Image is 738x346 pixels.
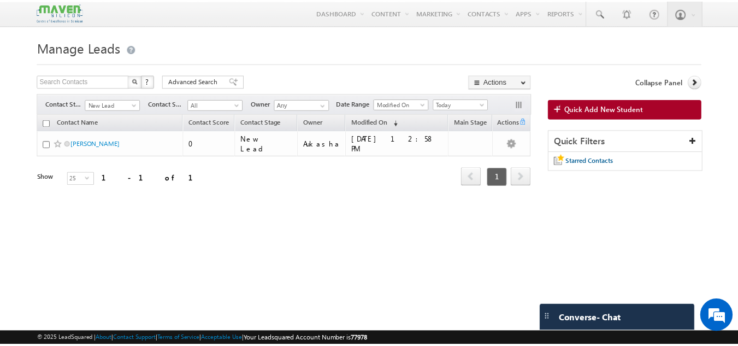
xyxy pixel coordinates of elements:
span: 77978 [355,335,371,343]
span: Contact Source [150,99,190,109]
span: Starred Contacts [572,156,619,165]
em: Start Chat [149,268,198,283]
span: Contact Stage [46,99,86,109]
img: Search [133,78,139,84]
span: next [516,167,536,186]
span: Your Leadsquared Account Number is [246,335,371,343]
input: Check all records [43,120,50,127]
a: Contact Support [114,335,157,342]
span: Modified On [355,118,392,126]
span: prev [466,167,486,186]
span: New Lead [86,100,138,110]
textarea: Type your message and hit 'Enter' [14,101,199,259]
span: Today [438,99,490,109]
div: New Lead [243,134,296,154]
a: Quick Add New Student [554,99,709,119]
img: carter-drag [548,313,557,322]
span: Quick Add New Student [570,104,650,114]
span: Main Stage [459,118,492,126]
div: Minimize live chat window [179,5,205,32]
span: Modified On [378,99,430,109]
input: Type to Search [277,99,333,110]
a: Terms of Service [159,335,202,342]
a: Acceptable Use [203,335,245,342]
span: © 2025 LeadSquared | | | | | [37,334,371,344]
a: Contact Name [52,116,104,131]
button: ? [143,75,156,88]
span: Converse - Chat [565,314,628,324]
span: Actions [498,116,524,130]
div: Chat with us now [57,57,184,72]
a: Modified On (sorted descending) [350,116,408,130]
div: Show [37,172,59,182]
a: New Lead [86,99,141,110]
a: prev [466,168,486,186]
span: Advanced Search [170,77,223,86]
button: Actions [474,75,536,89]
a: Main Stage [453,116,497,130]
img: d_60004797649_company_0_60004797649 [19,57,46,72]
div: 1 - 1 of 1 [103,172,208,184]
span: ? [147,77,152,86]
a: Modified On [377,99,433,110]
span: Owner [253,99,277,109]
a: Show All Items [318,100,332,111]
span: Collapse Panel [642,77,690,87]
span: Owner [306,118,326,126]
span: All [190,100,242,110]
a: Today [438,99,493,110]
a: All [190,99,245,110]
span: Contact Score [191,118,231,126]
div: [DATE] 12:58 PM [355,134,448,154]
span: Contact Stage [243,118,284,126]
div: Aukasha [306,139,344,149]
span: (sorted descending) [393,119,402,127]
span: Date Range [340,99,377,109]
a: Contact Stage [238,116,289,130]
img: Custom Logo [37,3,83,22]
span: 25 [68,173,86,185]
a: Contact Score [185,116,237,130]
span: Manage Leads [37,38,121,56]
span: select [86,175,95,180]
a: About [97,335,113,342]
div: 0 [191,139,232,149]
span: 1 [492,168,512,186]
div: Quick Filters [554,131,710,152]
a: [PERSON_NAME] [71,139,121,148]
a: next [516,168,536,186]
